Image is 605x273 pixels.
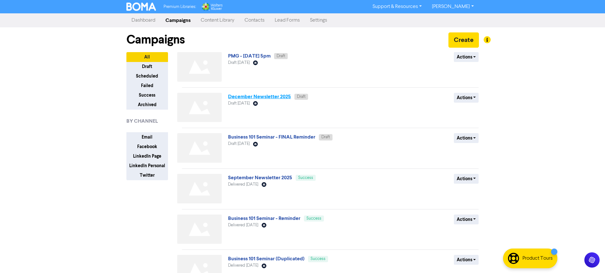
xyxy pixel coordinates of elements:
[305,14,332,27] a: Settings
[228,174,292,181] a: September Newsletter 2025
[297,95,306,99] span: Draft
[311,257,326,261] span: Success
[126,151,168,161] button: LinkedIn Page
[177,174,222,203] img: Not found
[228,142,250,146] span: Draft [DATE]
[126,132,168,142] button: Email
[298,176,313,180] span: Success
[164,5,196,9] span: Premium Libraries:
[228,223,258,227] span: Delivered [DATE]
[427,2,479,12] a: [PERSON_NAME]
[126,142,168,152] button: Facebook
[306,216,321,221] span: Success
[126,14,160,27] a: Dashboard
[277,54,285,58] span: Draft
[228,53,271,59] a: PMG - [DATE] 5pm
[448,32,479,48] button: Create
[126,32,185,47] h1: Campaigns
[454,174,479,184] button: Actions
[454,133,479,143] button: Actions
[454,52,479,62] button: Actions
[160,14,196,27] a: Campaigns
[126,90,168,100] button: Success
[454,255,479,265] button: Actions
[321,135,330,139] span: Draft
[126,100,168,110] button: Archived
[454,93,479,103] button: Actions
[177,133,222,163] img: Not found
[126,161,168,171] button: LinkedIn Personal
[228,61,250,65] span: Draft [DATE]
[270,14,305,27] a: Lead Forms
[228,101,250,106] span: Draft [DATE]
[126,81,168,91] button: Failed
[239,14,270,27] a: Contacts
[454,215,479,224] button: Actions
[126,62,168,72] button: Draft
[201,3,223,11] img: Wolters Kluwer
[126,3,156,11] img: BOMA Logo
[228,93,291,100] a: December Newsletter 2025
[367,2,427,12] a: Support & Resources
[177,93,222,122] img: Not found
[228,215,300,222] a: Business 101 Seminar - Reminder
[228,263,258,268] span: Delivered [DATE]
[126,71,168,81] button: Scheduled
[228,182,258,187] span: Delivered [DATE]
[228,256,305,262] a: Business 101 Seminar (Duplicated)
[177,52,222,82] img: Not found
[126,117,158,125] span: BY CHANNEL
[177,215,222,244] img: Not found
[126,52,168,62] button: All
[573,242,605,273] iframe: Chat Widget
[228,134,315,140] a: Business 101 Seminar - FINAL Reminder
[196,14,239,27] a: Content Library
[126,170,168,180] button: Twitter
